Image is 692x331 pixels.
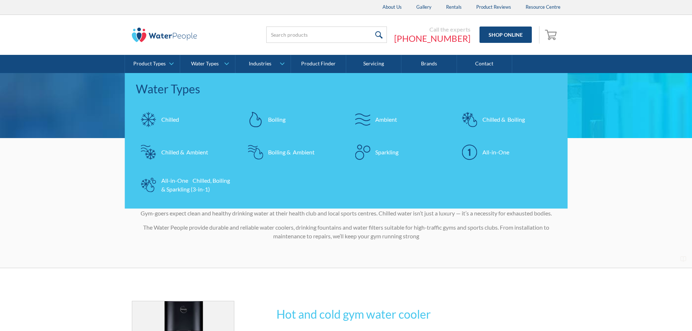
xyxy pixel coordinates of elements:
div: Water Types [136,80,557,98]
img: The Water People [132,28,197,42]
div: Water Types [191,61,219,67]
div: Product Types [133,61,166,67]
a: Water Types [180,55,235,73]
div: Chilled & Boiling [482,115,525,124]
a: Open empty cart [543,26,561,44]
a: Boiling & Ambient [243,140,343,165]
input: Search products [266,27,387,43]
p: Gym-goers expect clean and healthy drinking water at their health club and local sports centres. ... [132,209,561,218]
a: Boiling [243,107,343,132]
div: Boiling [268,115,286,124]
a: Contact [457,55,512,73]
a: Product Types [125,55,180,73]
h2: Hot and cold gym water cooler [276,306,560,323]
a: Sparkling [350,140,450,165]
a: [PHONE_NUMBER] [394,33,470,44]
a: Ambient [350,107,450,132]
div: All-in-One [482,148,509,157]
div: Sparkling [375,148,398,157]
a: Product Finder [291,55,346,73]
img: shopping cart [545,29,559,40]
div: Call the experts [394,26,470,33]
a: Shop Online [479,27,532,43]
nav: Water Types [125,73,568,209]
a: Chilled [136,107,236,132]
a: Brands [401,55,457,73]
a: Servicing [346,55,401,73]
a: Chilled & Ambient [136,140,236,165]
a: Chilled & Boiling [457,107,557,132]
div: Boiling & Ambient [268,148,315,157]
p: The Water People provide durable and reliable water coolers, drinking fountains and water filters... [132,223,561,241]
a: All-in-One Chilled, Boiling & Sparkling (3-in-1) [136,172,236,198]
div: Ambient [375,115,397,124]
div: Industries [249,61,271,67]
div: Chilled & Ambient [161,148,208,157]
a: Industries [235,55,290,73]
div: All-in-One Chilled, Boiling & Sparkling (3-in-1) [161,176,232,194]
a: All-in-One [457,140,557,165]
div: Chilled [161,115,179,124]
